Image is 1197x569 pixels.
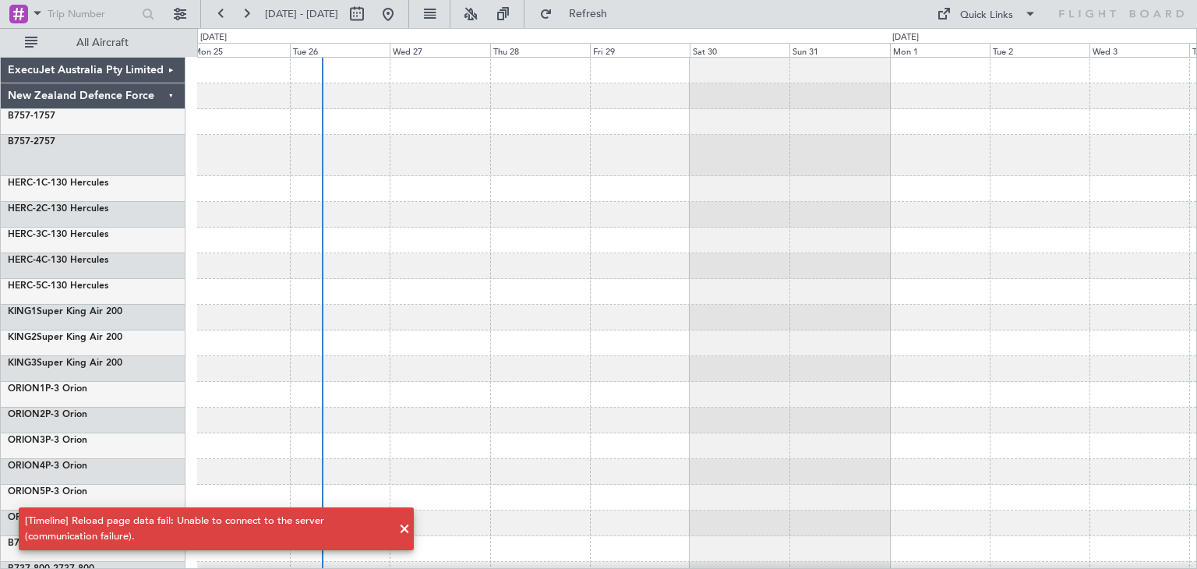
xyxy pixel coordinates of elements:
span: ORION1 [8,384,45,394]
div: Wed 27 [390,43,489,57]
input: Trip Number [48,2,137,26]
span: ORION5 [8,487,45,497]
div: Sun 31 [789,43,889,57]
span: ORION3 [8,436,45,445]
a: ORION4P-3 Orion [8,461,87,471]
span: ORION2 [8,410,45,419]
a: KING1Super King Air 200 [8,307,122,316]
span: [DATE] - [DATE] [265,7,338,21]
button: Quick Links [929,2,1044,27]
a: HERC-1C-130 Hercules [8,178,108,188]
div: Tue 2 [990,43,1089,57]
div: Mon 1 [890,43,990,57]
div: [DATE] [200,31,227,44]
span: ORION4 [8,461,45,471]
a: ORION2P-3 Orion [8,410,87,419]
a: ORION5P-3 Orion [8,487,87,497]
span: KING2 [8,333,37,342]
span: HERC-2 [8,204,41,214]
a: ORION3P-3 Orion [8,436,87,445]
div: Wed 3 [1089,43,1189,57]
span: All Aircraft [41,37,164,48]
a: B757-2757 [8,137,55,147]
button: All Aircraft [17,30,169,55]
div: [Timeline] Reload page data fail: Unable to connect to the server (communication failure). [25,514,390,544]
div: Mon 25 [190,43,290,57]
span: HERC-1 [8,178,41,188]
span: Refresh [556,9,621,19]
a: KING3Super King Air 200 [8,359,122,368]
span: HERC-5 [8,281,41,291]
a: B757-1757 [8,111,55,121]
button: Refresh [532,2,626,27]
span: KING3 [8,359,37,368]
div: [DATE] [892,31,919,44]
span: B757-2 [8,137,39,147]
span: HERC-3 [8,230,41,239]
a: ORION1P-3 Orion [8,384,87,394]
a: HERC-3C-130 Hercules [8,230,108,239]
a: KING2Super King Air 200 [8,333,122,342]
a: HERC-5C-130 Hercules [8,281,108,291]
span: KING1 [8,307,37,316]
a: HERC-2C-130 Hercules [8,204,108,214]
div: Sat 30 [690,43,789,57]
a: HERC-4C-130 Hercules [8,256,108,265]
div: Tue 26 [290,43,390,57]
span: HERC-4 [8,256,41,265]
div: Fri 29 [590,43,690,57]
div: Quick Links [960,8,1013,23]
span: B757-1 [8,111,39,121]
div: Thu 28 [490,43,590,57]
